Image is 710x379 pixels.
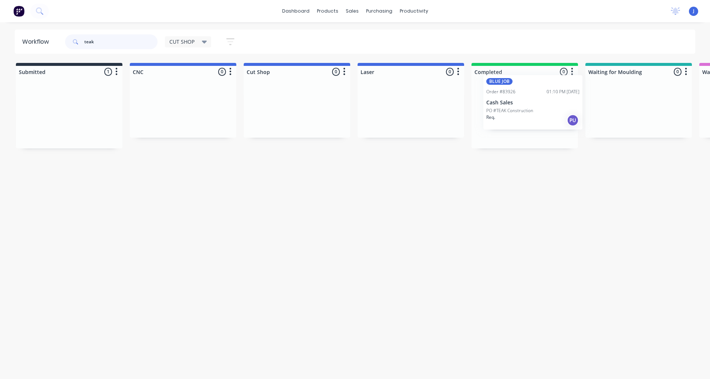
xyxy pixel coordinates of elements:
[313,6,342,17] div: products
[396,6,432,17] div: productivity
[278,6,313,17] a: dashboard
[362,6,396,17] div: purchasing
[693,8,694,14] span: J
[342,6,362,17] div: sales
[22,37,53,46] div: Workflow
[13,6,24,17] img: Factory
[169,38,195,46] span: CUT SHOP
[84,34,158,49] input: Search for orders...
